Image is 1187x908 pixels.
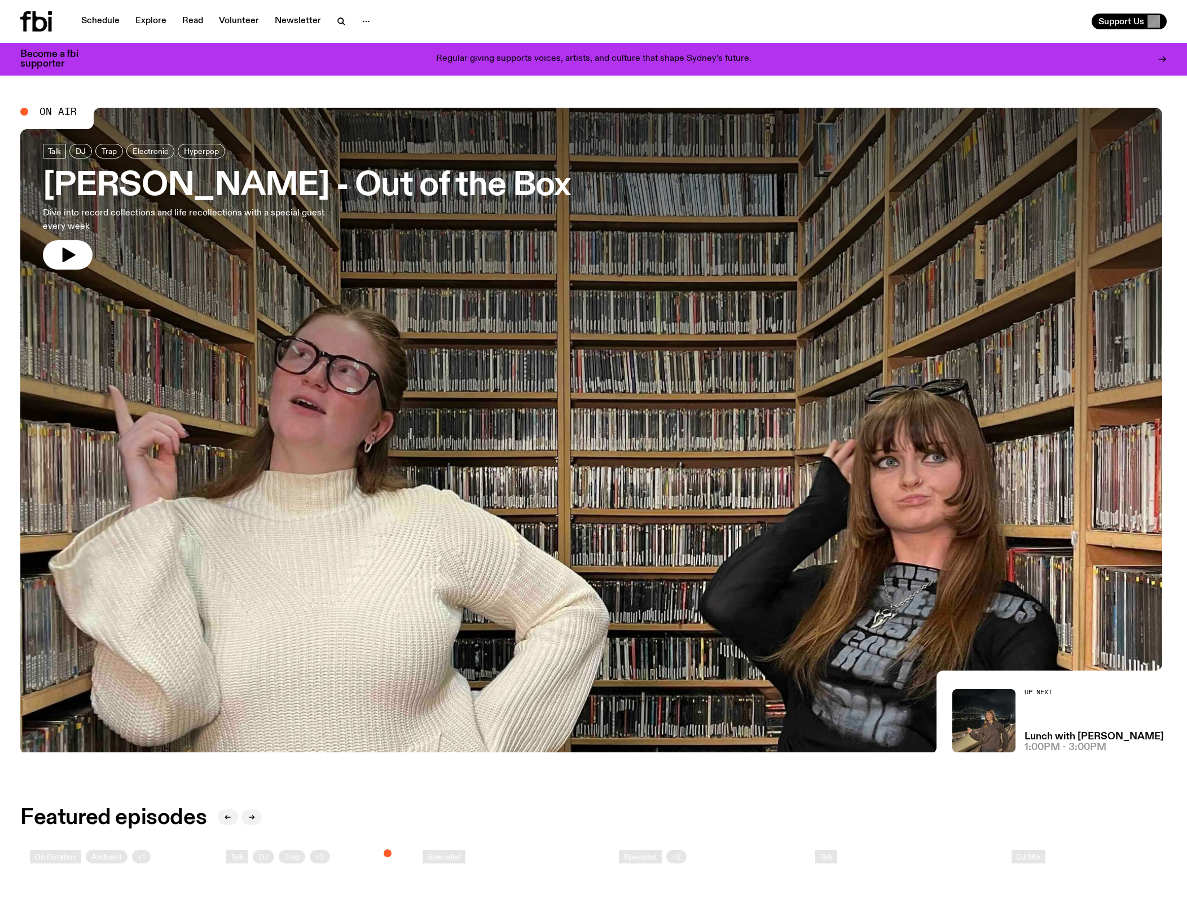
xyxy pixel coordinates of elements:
[43,144,66,158] a: Talk
[138,852,145,861] span: +1
[672,852,681,861] span: +2
[184,147,219,155] span: Hyperpop
[618,849,662,864] a: Specialist
[76,147,86,155] span: DJ
[226,849,249,864] a: Talk
[1092,14,1167,29] button: Support Us
[309,849,331,864] button: +2
[20,808,206,828] h2: Featured episodes
[34,852,77,861] span: On Rotation
[74,14,126,29] a: Schedule
[1011,849,1046,864] a: DJ Mix
[284,852,300,861] span: Trap
[43,144,570,270] a: [PERSON_NAME] - Out of the BoxDive into record collections and life recollections with a special ...
[175,14,210,29] a: Read
[815,849,838,864] a: Talk
[258,852,269,861] span: DJ
[20,108,1167,752] a: https://media.fbi.radio/images/IMG_7702.jpg
[85,849,128,864] a: Ambient
[315,852,324,861] span: +2
[1016,852,1041,861] span: DJ Mix
[102,147,117,155] span: Trap
[623,852,657,861] span: Specialist
[427,852,461,861] span: Specialist
[820,852,833,861] span: Talk
[278,849,306,864] a: Trap
[126,144,174,158] a: Electronic
[91,852,122,861] span: Ambient
[20,50,93,69] h3: Become a fbi supporter
[952,689,1015,752] img: Izzy Page stands above looking down at Opera Bar. She poses in front of the Harbour Bridge in the...
[39,107,77,117] span: On Air
[178,144,225,158] a: Hyperpop
[131,849,151,864] button: +1
[1025,689,1164,695] h2: Up Next
[1025,732,1164,742] a: Lunch with [PERSON_NAME]
[43,206,332,233] p: Dive into record collections and life recollections with a special guest every week
[133,147,168,155] span: Electronic
[69,144,92,158] a: DJ
[43,170,570,202] h3: [PERSON_NAME] - Out of the Box
[212,14,266,29] a: Volunteer
[268,14,328,29] a: Newsletter
[231,852,244,861] span: Talk
[95,144,123,158] a: Trap
[1025,743,1106,752] span: 1:00pm - 3:00pm
[436,54,751,64] p: Regular giving supports voices, artists, and culture that shape Sydney’s future.
[1098,16,1144,27] span: Support Us
[252,849,275,864] a: DJ
[48,147,61,155] span: Talk
[666,849,687,864] button: +2
[129,14,173,29] a: Explore
[422,849,466,864] a: Specialist
[29,849,82,864] a: On Rotation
